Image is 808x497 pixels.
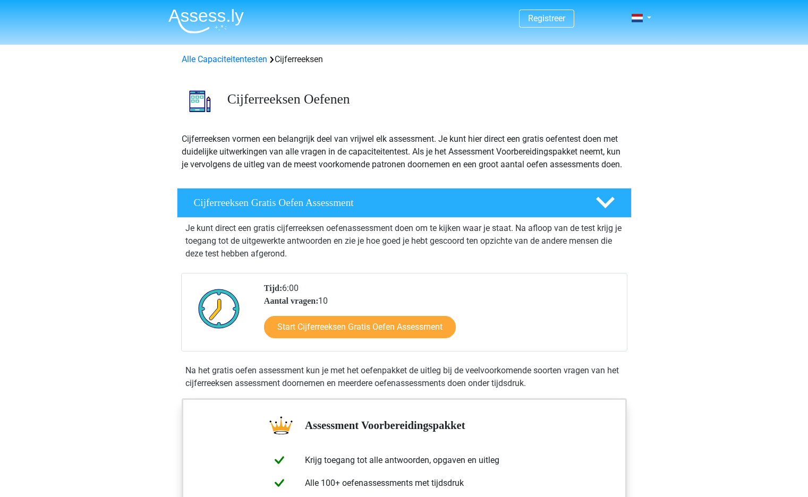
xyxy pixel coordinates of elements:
[173,188,636,218] a: Cijferreeksen Gratis Oefen Assessment
[177,53,631,66] div: Cijferreeksen
[168,8,244,33] img: Assessly
[256,282,626,351] div: 6:00 10
[185,222,623,260] p: Je kunt direct een gratis cijferreeksen oefenassessment doen om te kijken waar je staat. Na afloo...
[182,54,267,64] a: Alle Capaciteitentesten
[528,13,565,23] a: Registreer
[181,364,627,390] div: Na het gratis oefen assessment kun je met het oefenpakket de uitleg bij de veelvoorkomende soorte...
[264,296,319,305] b: Aantal vragen:
[192,282,246,335] img: Klok
[227,91,623,108] h3: Cijferreeksen Oefenen
[194,196,579,209] h4: Cijferreeksen Gratis Oefen Assessment
[182,133,627,171] p: Cijferreeksen vormen een belangrijk deel van vrijwel elk assessment. Je kunt hier direct een grat...
[264,284,282,293] b: Tijd:
[177,79,223,124] img: cijferreeksen
[264,316,456,338] a: Start Cijferreeksen Gratis Oefen Assessment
